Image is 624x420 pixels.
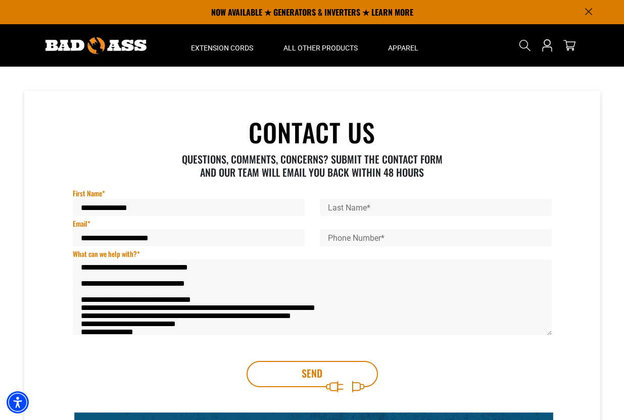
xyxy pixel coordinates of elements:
[7,391,29,413] div: Accessibility Menu
[373,24,434,67] summary: Apparel
[388,43,418,52] span: Apparel
[561,39,578,51] a: cart
[283,43,358,52] span: All Other Products
[268,24,373,67] summary: All Other Products
[45,37,147,54] img: Bad Ass Extension Cords
[73,119,552,144] h1: CONTACT US
[517,37,533,54] summary: Search
[176,24,268,67] summary: Extension Cords
[191,43,253,52] span: Extension Cords
[174,152,450,179] p: QUESTIONS, COMMENTS, CONCERNS? SUBMIT THE CONTACT FORM AND OUR TEAM WILL EMAIL YOU BACK WITHIN 48...
[247,361,378,387] button: Send
[539,24,555,67] a: Open this option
